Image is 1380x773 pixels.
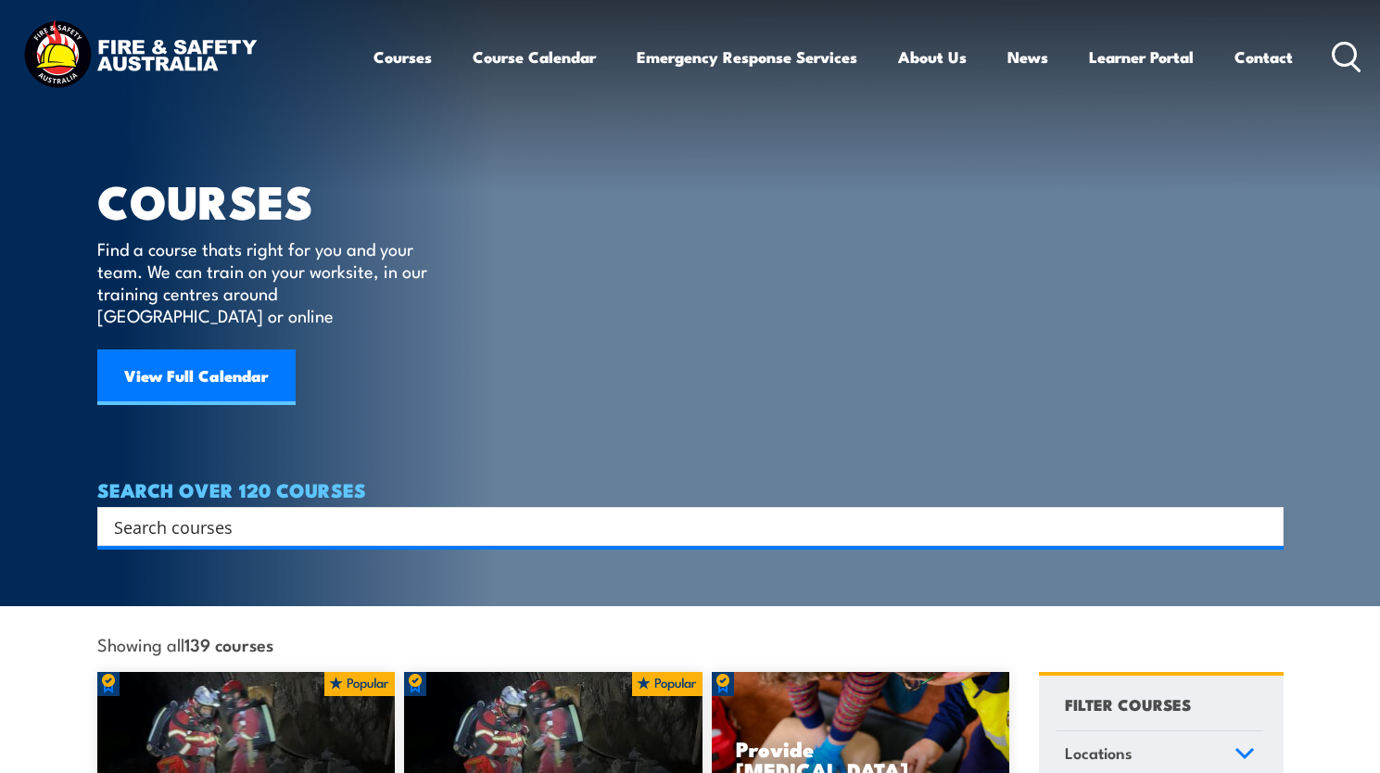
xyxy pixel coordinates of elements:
[97,634,273,653] span: Showing all
[637,32,857,82] a: Emergency Response Services
[373,32,432,82] a: Courses
[1065,741,1133,766] span: Locations
[1251,513,1277,539] button: Search magnifier button
[97,349,296,405] a: View Full Calendar
[1007,32,1048,82] a: News
[898,32,967,82] a: About Us
[1089,32,1194,82] a: Learner Portal
[1234,32,1293,82] a: Contact
[184,631,273,656] strong: 139 courses
[97,237,436,326] p: Find a course thats right for you and your team. We can train on your worksite, in our training c...
[97,180,454,220] h1: COURSES
[1065,691,1191,716] h4: FILTER COURSES
[118,513,1247,539] form: Search form
[97,479,1284,500] h4: SEARCH OVER 120 COURSES
[114,513,1243,540] input: Search input
[473,32,596,82] a: Course Calendar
